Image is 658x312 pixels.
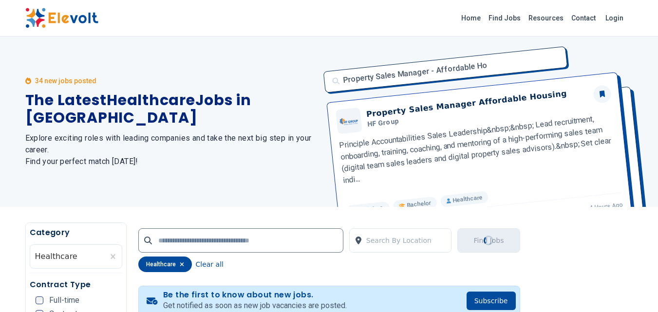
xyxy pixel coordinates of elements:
[49,296,79,304] span: Full-time
[30,279,122,291] h5: Contract Type
[25,8,98,28] img: Elevolt
[25,92,318,127] h1: The Latest Healthcare Jobs in [GEOGRAPHIC_DATA]
[525,10,567,26] a: Resources
[457,228,520,253] button: Find JobsLoading...
[567,10,600,26] a: Contact
[467,292,516,310] button: Subscribe
[25,132,318,167] h2: Explore exciting roles with leading companies and take the next big step in your career. Find you...
[457,10,485,26] a: Home
[138,257,192,272] div: healthcare
[483,235,494,246] div: Loading...
[35,76,96,86] p: 34 new jobs posted
[36,296,43,304] input: Full-time
[600,8,629,28] a: Login
[30,227,122,239] h5: Category
[485,10,525,26] a: Find Jobs
[163,290,347,300] h4: Be the first to know about new jobs.
[196,257,224,272] button: Clear all
[163,300,347,312] p: Get notified as soon as new job vacancies are posted.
